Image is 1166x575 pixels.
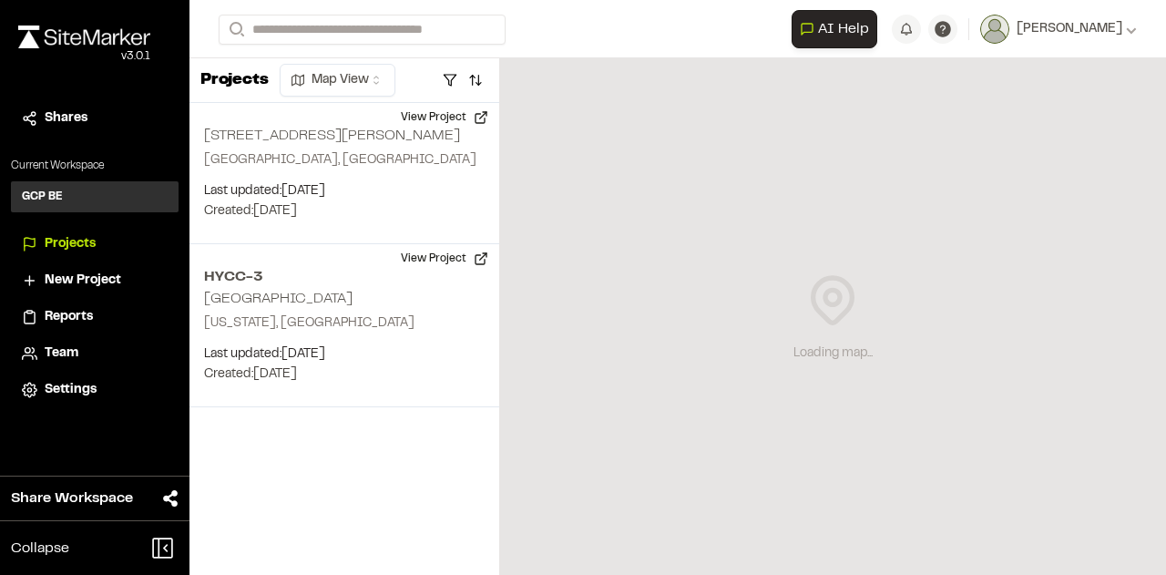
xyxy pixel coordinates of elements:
[219,15,251,45] button: Search
[45,380,97,400] span: Settings
[204,201,485,221] p: Created: [DATE]
[22,234,168,254] a: Projects
[390,244,499,273] button: View Project
[18,26,150,48] img: rebrand.png
[11,158,179,174] p: Current Workspace
[204,129,460,142] h2: [STREET_ADDRESS][PERSON_NAME]
[45,234,96,254] span: Projects
[980,15,1009,44] img: User
[980,15,1137,44] button: [PERSON_NAME]
[204,313,485,334] p: [US_STATE], [GEOGRAPHIC_DATA]
[22,189,63,205] h3: GCP BE
[200,68,269,93] p: Projects
[204,293,353,305] h2: [GEOGRAPHIC_DATA]
[45,344,78,364] span: Team
[45,271,121,291] span: New Project
[204,181,485,201] p: Last updated: [DATE]
[22,271,168,291] a: New Project
[22,108,168,128] a: Shares
[22,344,168,364] a: Team
[45,108,87,128] span: Shares
[22,380,168,400] a: Settings
[22,307,168,327] a: Reports
[11,488,133,509] span: Share Workspace
[204,365,485,385] p: Created: [DATE]
[18,48,150,65] div: Oh geez...please don't...
[11,538,69,560] span: Collapse
[390,103,499,132] button: View Project
[204,150,485,170] p: [GEOGRAPHIC_DATA], [GEOGRAPHIC_DATA]
[204,344,485,365] p: Last updated: [DATE]
[792,10,885,48] div: Open AI Assistant
[45,307,93,327] span: Reports
[204,266,485,288] h2: HYCC-3
[793,344,873,364] div: Loading map...
[818,18,869,40] span: AI Help
[1017,19,1122,39] span: [PERSON_NAME]
[792,10,877,48] button: Open AI Assistant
